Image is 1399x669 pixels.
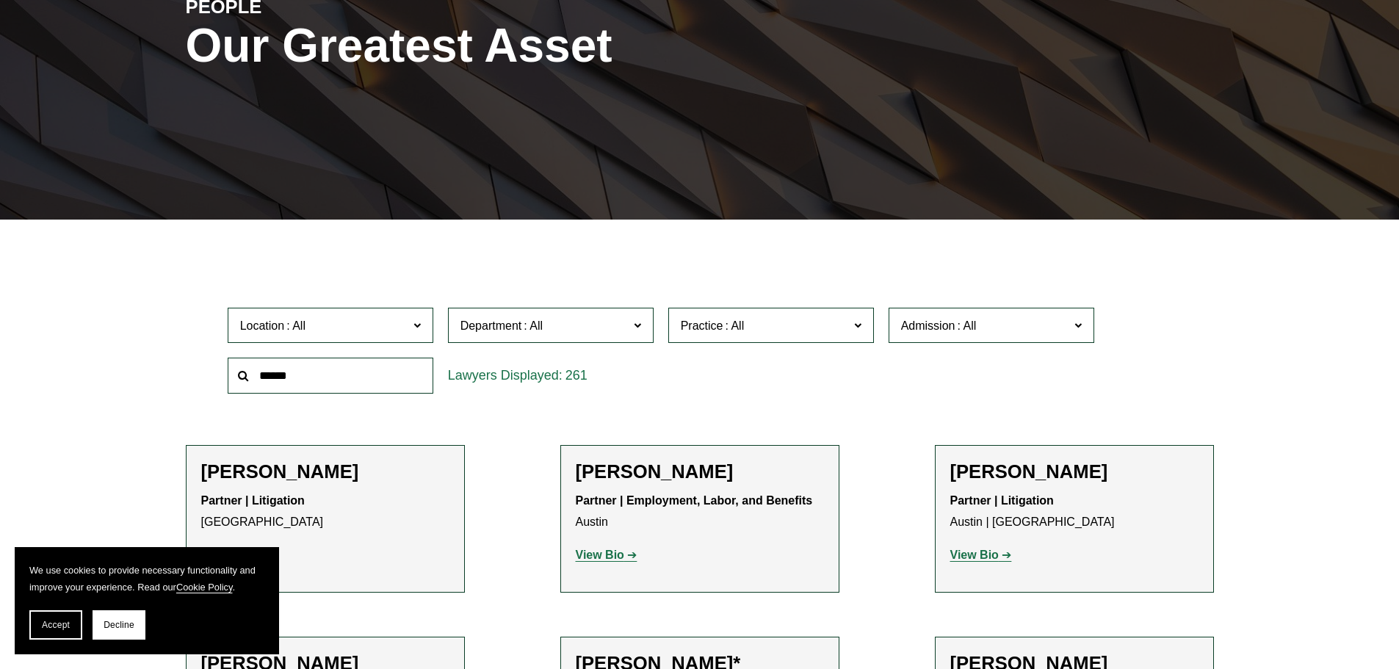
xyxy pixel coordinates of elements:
[240,319,285,332] span: Location
[950,549,1012,561] a: View Bio
[576,549,624,561] strong: View Bio
[565,368,588,383] span: 261
[104,620,134,630] span: Decline
[186,19,871,73] h1: Our Greatest Asset
[576,491,824,533] p: Austin
[176,582,233,593] a: Cookie Policy
[42,620,70,630] span: Accept
[576,549,637,561] a: View Bio
[29,562,264,596] p: We use cookies to provide necessary functionality and improve your experience. Read our .
[201,491,449,533] p: [GEOGRAPHIC_DATA]
[29,610,82,640] button: Accept
[901,319,955,332] span: Admission
[950,494,1054,507] strong: Partner | Litigation
[576,460,824,483] h2: [PERSON_NAME]
[93,610,145,640] button: Decline
[950,491,1199,533] p: Austin | [GEOGRAPHIC_DATA]
[950,549,999,561] strong: View Bio
[15,547,279,654] section: Cookie banner
[201,494,305,507] strong: Partner | Litigation
[201,460,449,483] h2: [PERSON_NAME]
[576,494,813,507] strong: Partner | Employment, Labor, and Benefits
[681,319,723,332] span: Practice
[950,460,1199,483] h2: [PERSON_NAME]
[460,319,522,332] span: Department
